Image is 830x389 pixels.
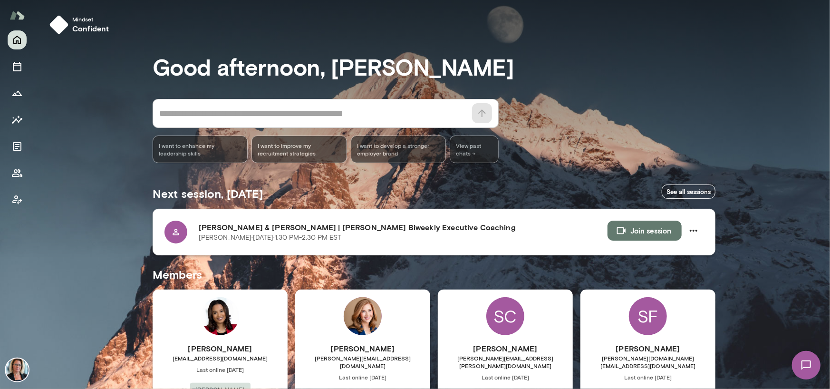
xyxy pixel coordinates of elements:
h6: [PERSON_NAME] [438,343,573,354]
a: See all sessions [662,185,715,199]
img: Jennifer Alvarez [6,359,29,381]
img: Elisabeth Rice [344,297,382,335]
div: I want to enhance my leadership skills [153,136,248,163]
span: [PERSON_NAME][DOMAIN_NAME][EMAIL_ADDRESS][DOMAIN_NAME] [580,354,715,370]
div: I want to develop a stronger employer brand [351,136,446,163]
img: Brittany Hart [201,297,239,335]
button: Insights [8,110,27,129]
button: Documents [8,137,27,156]
h6: [PERSON_NAME] & [PERSON_NAME] | [PERSON_NAME] Biweekly Executive Coaching [199,222,608,233]
h3: Good afternoon, [PERSON_NAME] [153,53,715,80]
button: Mindsetconfident [46,11,116,38]
span: Last online [DATE] [580,373,715,381]
p: [PERSON_NAME] · [DATE] · 1:30 PM-2:30 PM EST [199,233,341,243]
div: I want to improve my recruitment strategies [251,136,347,163]
span: [PERSON_NAME][EMAIL_ADDRESS][DOMAIN_NAME] [295,354,430,370]
span: [EMAIL_ADDRESS][DOMAIN_NAME] [153,354,288,362]
span: Mindset [72,15,109,23]
span: View past chats -> [450,136,499,163]
button: Members [8,164,27,183]
button: Join session [608,221,682,241]
button: Client app [8,190,27,209]
h6: [PERSON_NAME] [580,343,715,354]
h6: [PERSON_NAME] [295,343,430,354]
h5: Members [153,267,715,282]
span: Last online [DATE] [438,373,573,381]
span: Last online [DATE] [153,366,288,373]
h6: [PERSON_NAME] [153,343,288,354]
h5: Next session, [DATE] [153,186,263,201]
button: Growth Plan [8,84,27,103]
span: [PERSON_NAME][EMAIL_ADDRESS][PERSON_NAME][DOMAIN_NAME] [438,354,573,370]
span: I want to develop a stronger employer brand [357,142,440,157]
img: mindset [49,15,68,34]
div: SC [486,297,524,335]
h6: confident [72,23,109,34]
button: Home [8,30,27,49]
span: I want to improve my recruitment strategies [258,142,340,157]
button: Sessions [8,57,27,76]
span: Last online [DATE] [295,373,430,381]
span: I want to enhance my leadership skills [159,142,241,157]
img: Mento [10,6,25,24]
div: SF [629,297,667,335]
